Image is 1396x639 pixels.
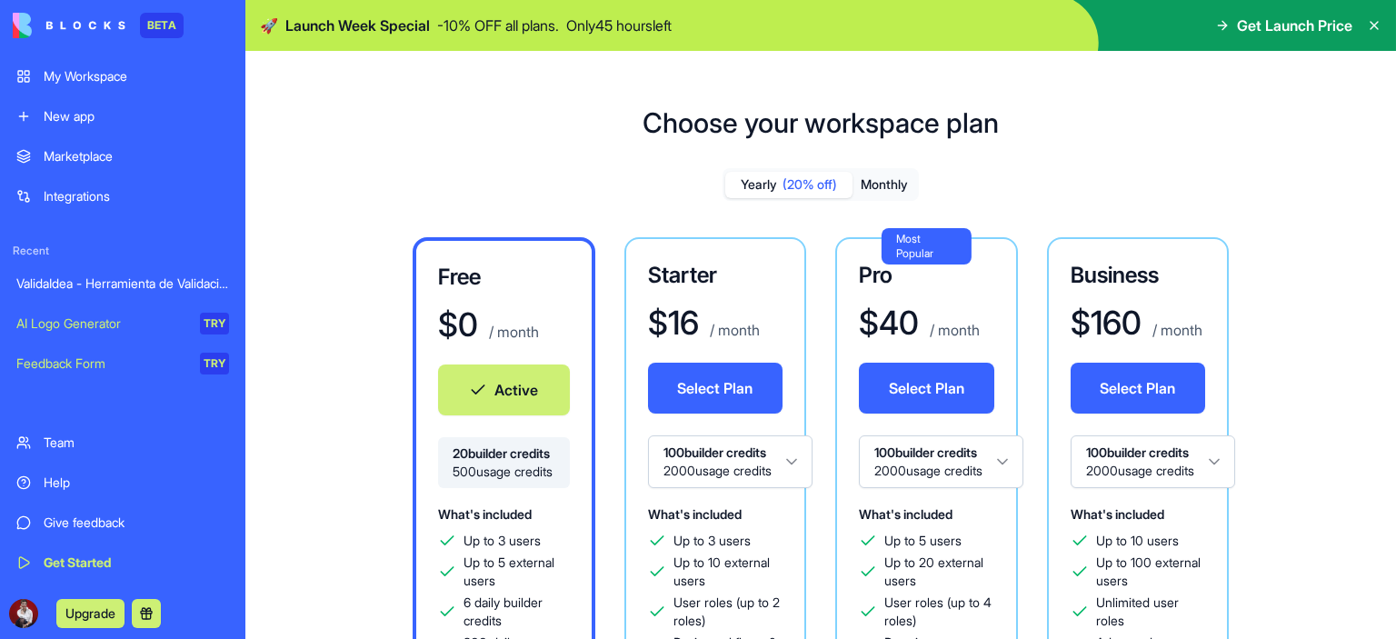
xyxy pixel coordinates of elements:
[882,228,971,265] div: Most Popular
[44,107,229,125] div: New app
[16,315,187,333] div: AI Logo Generator
[673,594,783,630] span: User roles (up to 2 roles)
[200,353,229,374] div: TRY
[44,474,229,492] div: Help
[45,421,93,435] b: [DATE]
[648,261,783,290] h3: Starter
[673,554,783,590] span: Up to 10 external users
[15,105,298,189] div: Hey Anllelic 👋Welcome to Blocks 🙌 I'm here if you have any questions!
[464,532,541,550] span: Up to 3 users
[926,319,980,341] p: / month
[56,604,125,622] a: Upgrade
[673,532,751,550] span: Up to 3 users
[453,463,555,481] span: 500 usage credits
[1096,554,1206,590] span: Up to 100 external users
[1149,319,1202,341] p: / month
[859,506,952,522] span: What's included
[1237,15,1352,36] span: Get Launch Price
[9,599,38,628] img: ACg8ocKAWyvo26JFnVpO9hy6lCUhphpKEN2ZwrYCm6qTCPqRiYePLvb-=s96-c
[438,364,570,415] button: Active
[1071,363,1206,414] button: Select Plan
[44,434,229,452] div: Team
[107,504,122,519] img: Profile image for Shelly
[884,532,962,550] span: Up to 5 users
[29,403,284,438] div: The team will be back 🕒
[1096,594,1206,630] span: Unlimited user roles
[859,363,994,414] button: Select Plan
[648,506,742,522] span: What's included
[783,175,837,194] span: (20% off)
[859,305,919,341] h1: $ 40
[5,58,240,95] a: My Workspace
[140,13,184,38] div: BETA
[16,354,187,373] div: Feedback Form
[648,363,783,414] button: Select Plan
[438,263,570,292] h3: Free
[260,15,278,36] span: 🚀
[13,13,125,38] img: logo
[5,178,240,215] a: Integrations
[464,594,570,630] span: 6 daily builder credits
[13,13,184,38] a: BETA
[438,306,478,343] h1: $ 0
[648,305,699,341] h1: $ 16
[706,319,760,341] p: / month
[29,358,174,391] b: [EMAIL_ADDRESS][DOMAIN_NAME]
[5,345,240,382] a: Feedback FormTRY
[44,554,229,572] div: Get Started
[884,594,994,630] span: User roles (up to 4 roles)
[464,554,570,590] span: Up to 5 external users
[1096,532,1179,550] span: Up to 10 users
[319,7,352,40] div: Close
[1071,305,1142,341] h1: $ 160
[44,147,229,165] div: Marketplace
[5,464,240,501] a: Help
[437,15,559,36] p: - 10 % OFF all plans.
[114,9,160,23] h1: Blocks
[438,506,532,522] span: What's included
[52,10,81,39] img: Profile image for Michal
[453,444,555,463] span: 20 builder credits
[16,275,229,293] div: ValidaIdea - Herramienta de Validación de Negocios
[15,311,298,449] div: You’ll get replies here and in your email:✉️[EMAIL_ADDRESS][DOMAIN_NAME]The team will be back🕒[DA...
[284,7,319,42] button: Home
[57,558,72,573] button: Gif picker
[15,105,349,204] div: Shelly says…
[312,551,341,580] button: Send a message…
[5,544,240,581] a: Get Started
[44,67,229,85] div: My Workspace
[5,504,240,541] a: Give feedback
[853,172,916,198] button: Monthly
[44,187,229,205] div: Integrations
[200,313,229,334] div: TRY
[65,204,349,296] div: Hello, this first version looks amazing! How pricing works? How much can I do with a free version...
[77,10,106,39] img: Profile image for Shelly
[80,215,334,285] div: Hello, this first version looks amazing! How pricing works? How much can I do with a free version...
[15,311,349,489] div: The Blocks Team says…
[725,172,853,198] button: Yearly
[566,15,672,36] p: Only 45 hours left
[884,554,994,590] span: Up to 20 external users
[44,514,229,532] div: Give feedback
[5,424,240,461] a: Team
[5,244,240,258] span: Recent
[29,115,284,134] div: Hey Anllelic 👋
[86,558,101,573] button: Upload attachment
[285,15,430,36] span: Launch Week Special
[5,138,240,175] a: Marketplace
[1071,261,1206,290] h3: Business
[5,265,240,302] a: ValidaIdea - Herramienta de Validación de Negocios
[29,322,284,393] div: You’ll get replies here and in your email: ✉️
[15,204,349,311] div: Anllelic says…
[29,453,176,464] div: The Blocks Team • 8m ago
[1071,506,1164,522] span: What's included
[5,305,240,342] a: AI Logo GeneratorTRY
[15,520,348,551] textarea: Message…
[28,558,43,573] button: Emoji picker
[128,23,201,41] p: Back [DATE]
[12,7,46,42] button: go back
[5,98,240,135] a: New app
[859,261,994,290] h3: Pro
[485,321,539,343] p: / month
[18,504,345,519] div: Waiting for a teammate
